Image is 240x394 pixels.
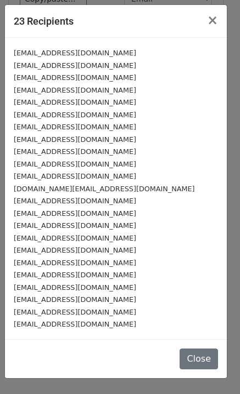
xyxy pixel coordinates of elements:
[14,86,136,94] small: [EMAIL_ADDRESS][DOMAIN_NAME]
[14,123,136,131] small: [EMAIL_ADDRESS][DOMAIN_NAME]
[14,160,136,168] small: [EMAIL_ADDRESS][DOMAIN_NAME]
[14,221,136,230] small: [EMAIL_ADDRESS][DOMAIN_NAME]
[14,320,136,328] small: [EMAIL_ADDRESS][DOMAIN_NAME]
[14,271,136,279] small: [EMAIL_ADDRESS][DOMAIN_NAME]
[185,341,240,394] iframe: Chat Widget
[14,283,136,292] small: [EMAIL_ADDRESS][DOMAIN_NAME]
[14,14,74,28] h5: 23 Recipients
[14,73,136,82] small: [EMAIL_ADDRESS][DOMAIN_NAME]
[180,349,218,369] button: Close
[14,49,136,57] small: [EMAIL_ADDRESS][DOMAIN_NAME]
[14,234,136,242] small: [EMAIL_ADDRESS][DOMAIN_NAME]
[14,197,136,205] small: [EMAIL_ADDRESS][DOMAIN_NAME]
[14,135,136,144] small: [EMAIL_ADDRESS][DOMAIN_NAME]
[14,98,136,106] small: [EMAIL_ADDRESS][DOMAIN_NAME]
[207,13,218,28] span: ×
[14,259,136,267] small: [EMAIL_ADDRESS][DOMAIN_NAME]
[198,5,227,36] button: Close
[14,295,136,304] small: [EMAIL_ADDRESS][DOMAIN_NAME]
[14,111,136,119] small: [EMAIL_ADDRESS][DOMAIN_NAME]
[14,308,136,316] small: [EMAIL_ADDRESS][DOMAIN_NAME]
[14,209,136,218] small: [EMAIL_ADDRESS][DOMAIN_NAME]
[14,246,136,254] small: [EMAIL_ADDRESS][DOMAIN_NAME]
[14,61,136,70] small: [EMAIL_ADDRESS][DOMAIN_NAME]
[14,172,136,180] small: [EMAIL_ADDRESS][DOMAIN_NAME]
[14,147,136,156] small: [EMAIL_ADDRESS][DOMAIN_NAME]
[14,185,194,193] small: [DOMAIN_NAME][EMAIL_ADDRESS][DOMAIN_NAME]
